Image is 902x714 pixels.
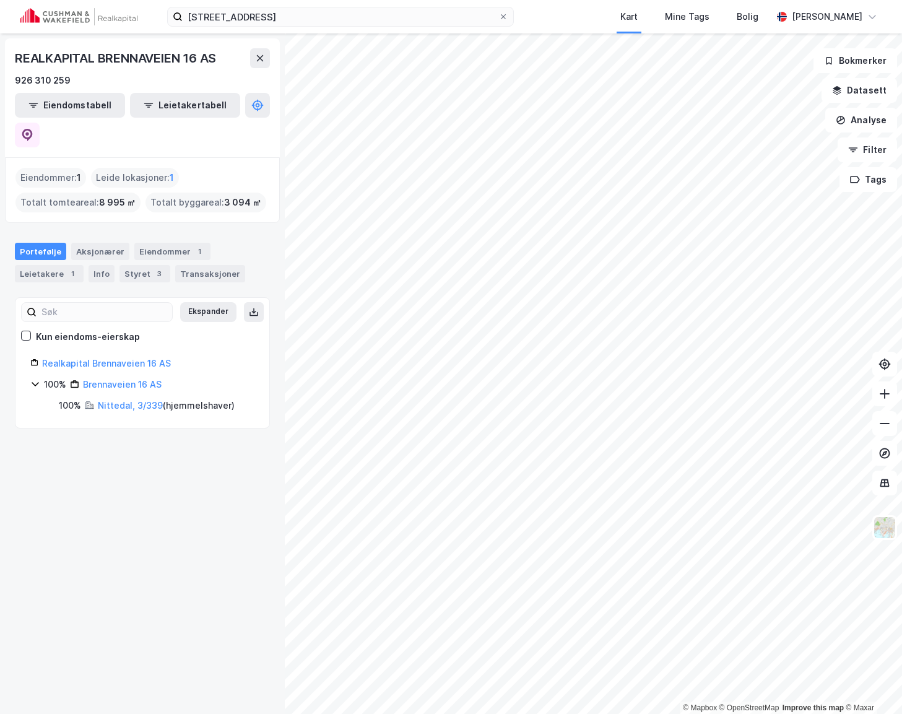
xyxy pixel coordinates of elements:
div: 1 [66,268,79,280]
iframe: Chat Widget [840,655,902,714]
div: 1 [193,245,206,258]
div: Styret [119,265,170,282]
div: Totalt tomteareal : [15,193,141,212]
button: Ekspander [180,302,236,322]
button: Filter [838,137,897,162]
div: Eiendommer [134,243,210,260]
button: Tags [839,167,897,192]
div: Leietakere [15,265,84,282]
button: Bokmerker [813,48,897,73]
div: Bolig [737,9,758,24]
div: Leide lokasjoner : [91,168,179,188]
div: Transaksjoner [175,265,245,282]
div: Portefølje [15,243,66,260]
span: 1 [170,170,174,185]
span: 8 995 ㎡ [99,195,136,210]
img: cushman-wakefield-realkapital-logo.202ea83816669bd177139c58696a8fa1.svg [20,8,137,25]
div: Eiendommer : [15,168,86,188]
input: Søk [37,303,172,321]
div: 100% [44,377,66,392]
div: Mine Tags [665,9,709,24]
div: REALKAPITAL BRENNAVEIEN 16 AS [15,48,219,68]
button: Analyse [825,108,897,133]
span: 1 [77,170,81,185]
div: 926 310 259 [15,73,71,88]
a: Brennaveien 16 AS [83,379,162,390]
div: Kart [620,9,638,24]
div: ( hjemmelshaver ) [98,398,235,413]
button: Leietakertabell [130,93,240,118]
div: [PERSON_NAME] [792,9,862,24]
div: Aksjonærer [71,243,129,260]
button: Datasett [822,78,897,103]
div: Info [89,265,115,282]
a: Nittedal, 3/339 [98,400,163,411]
a: OpenStreetMap [719,703,779,712]
div: Kun eiendoms-eierskap [36,329,140,344]
span: 3 094 ㎡ [224,195,261,210]
div: Totalt byggareal : [145,193,266,212]
input: Søk på adresse, matrikkel, gårdeiere, leietakere eller personer [183,7,498,26]
a: Realkapital Brennaveien 16 AS [42,358,171,368]
div: 100% [59,398,81,413]
button: Eiendomstabell [15,93,125,118]
a: Mapbox [683,703,717,712]
div: 3 [153,268,165,280]
a: Improve this map [783,703,844,712]
img: Z [873,516,896,539]
div: Kontrollprogram for chat [840,655,902,714]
